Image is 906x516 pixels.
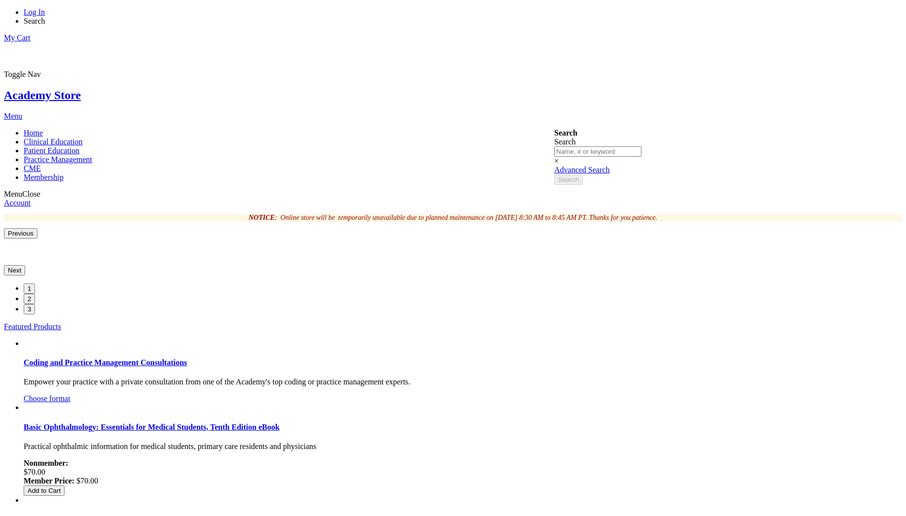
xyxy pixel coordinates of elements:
strong: Search [554,129,577,137]
a: Academy Store [4,89,81,102]
span: Patient Education [24,146,79,155]
strong: Nonmember: [24,459,68,467]
a: Account [4,199,31,207]
span: Membership [24,173,64,181]
span: Search [554,138,576,146]
span: Home [24,129,43,137]
button: 1 of 3 [24,283,35,294]
span: $70.00 [24,468,45,476]
span: Add to Cart [28,487,61,494]
span: Toggle Nav [4,70,41,78]
p: Practical ophthalmic information for medical students, primary care residents and physicians [24,442,902,451]
p: Empower your practice with a private consultation from one of the Academy's top coding or practic... [24,378,902,386]
a: Advanced Search [554,166,609,174]
button: 2 of 3 [24,294,35,304]
span: $70.00 [76,477,98,485]
span: Close [22,190,40,198]
a: Basic Ophthalmology: Essentials for Medical Students, Tenth Edition eBook [24,423,279,431]
span: Clinical Education [24,138,83,146]
span: Search [24,17,45,25]
button: Next [4,265,25,275]
strong: Member Price: [24,477,74,485]
a: My Cart [4,34,31,42]
span: CME [24,164,41,172]
button: Add to Cart [24,485,65,496]
button: Previous [4,228,37,239]
a: Choose format [24,394,70,403]
input: Name, # or keyword [554,146,641,157]
span: Menu [4,190,22,198]
span: Practice Management [24,155,92,164]
a: Featured Products [4,322,61,331]
em: : Online store will be temporarily unavailable due to planned maintenance on [DATE] 8:30 AM to 8:... [249,214,658,221]
button: 3 of 3 [24,304,35,314]
button: Search [554,174,583,185]
a: Menu [4,112,22,120]
a: Log In [24,8,45,16]
a: Coding and Practice Management Consultations [24,358,187,367]
div: × [554,157,641,166]
strong: NOTICE [249,214,275,221]
span: Search [558,176,579,183]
